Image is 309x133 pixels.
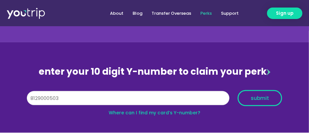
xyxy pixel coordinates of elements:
[128,7,147,19] a: Blog
[27,91,229,105] input: 10 digit Y-number (e.g. 8123456789)
[27,90,282,111] form: Y Number
[196,7,217,19] a: Perks
[147,7,196,19] a: Transfer Overseas
[238,90,282,106] button: submit
[251,96,269,101] span: submit
[106,7,128,19] a: About
[276,10,294,17] span: Sign up
[217,7,244,19] a: Support
[267,8,302,19] a: Sign up
[24,63,285,80] div: enter your 10 digit Y-number to claim your perk
[66,7,244,19] nav: Menu
[109,109,200,116] a: Where can I find my card’s Y-number?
